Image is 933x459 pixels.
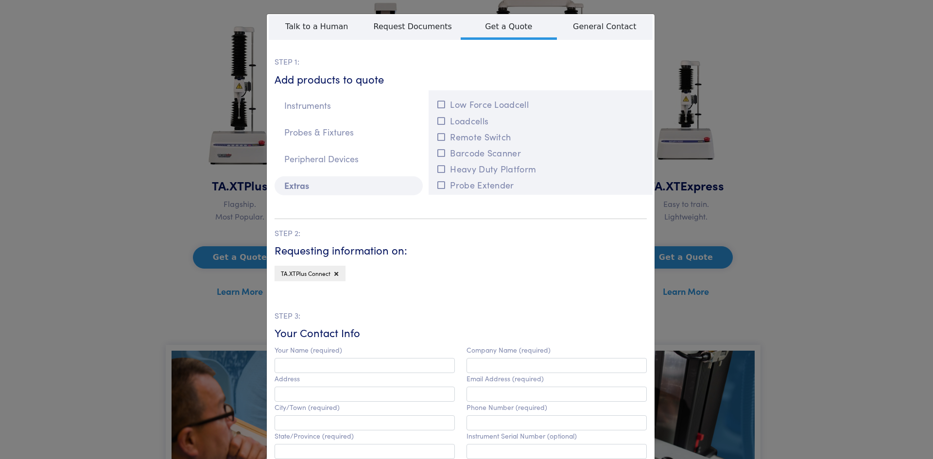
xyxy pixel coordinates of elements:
[281,269,330,277] span: TA.XTPlus Connect
[275,123,423,142] p: Probes & Fixtures
[275,432,354,440] label: State/Province (required)
[434,129,647,145] button: Remote Switch
[434,177,647,193] button: Probe Extender
[434,145,647,161] button: Barcode Scanner
[434,96,647,112] button: Low Force Loadcell
[275,403,340,411] label: City/Town (required)
[275,346,342,354] label: Your Name (required)
[275,227,647,239] p: STEP 2:
[466,432,577,440] label: Instrument Serial Number (optional)
[269,15,365,37] span: Talk to a Human
[275,374,300,383] label: Address
[275,176,423,195] p: Extras
[434,161,647,177] button: Heavy Duty Platform
[365,15,461,37] span: Request Documents
[275,325,647,340] h6: Your Contact Info
[275,150,423,169] p: Peripheral Devices
[466,374,544,383] label: Email Address (required)
[275,55,647,68] p: STEP 1:
[275,72,647,87] h6: Add products to quote
[434,113,647,129] button: Loadcells
[466,346,551,354] label: Company Name (required)
[275,309,647,322] p: STEP 3:
[466,403,547,411] label: Phone Number (required)
[557,15,653,37] span: General Contact
[434,193,647,209] button: Converter Plug
[461,15,557,40] span: Get a Quote
[275,243,647,258] h6: Requesting information on:
[275,96,423,115] p: Instruments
